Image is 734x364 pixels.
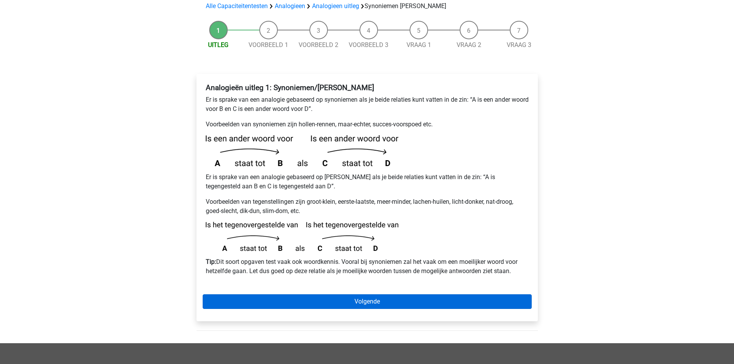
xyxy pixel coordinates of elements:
img: analogies_pattern1.png [206,135,398,166]
a: Analogieen uitleg [312,2,359,10]
a: Analogieen [275,2,305,10]
a: Volgende [203,294,532,309]
a: Vraag 3 [507,41,531,49]
img: analogies_pattern1_2.png [206,222,398,251]
a: Voorbeeld 2 [299,41,338,49]
p: Voorbeelden van tegenstellingen zijn groot-klein, eerste-laatste, meer-minder, lachen-huilen, lic... [206,197,529,216]
p: Er is sprake van een analogie gebaseerd op synoniemen als je beide relaties kunt vatten in de zin... [206,95,529,114]
a: Uitleg [208,41,228,49]
p: Voorbeelden van synoniemen zijn hollen-rennen, maar-echter, succes-voorspoed etc. [206,120,529,129]
a: Voorbeeld 1 [249,41,288,49]
p: Dit soort opgaven test vaak ook woordkennis. Vooral bij synoniemen zal het vaak om een moeilijker... [206,257,529,276]
a: Vraag 1 [406,41,431,49]
a: Vraag 2 [457,41,481,49]
p: Er is sprake van een analogie gebaseerd op [PERSON_NAME] als je beide relaties kunt vatten in de ... [206,173,529,191]
a: Voorbeeld 3 [349,41,388,49]
b: Analogieën uitleg 1: Synoniemen/[PERSON_NAME] [206,83,374,92]
b: Tip: [206,258,216,265]
div: Synoniemen [PERSON_NAME] [203,2,532,11]
a: Alle Capaciteitentesten [206,2,268,10]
